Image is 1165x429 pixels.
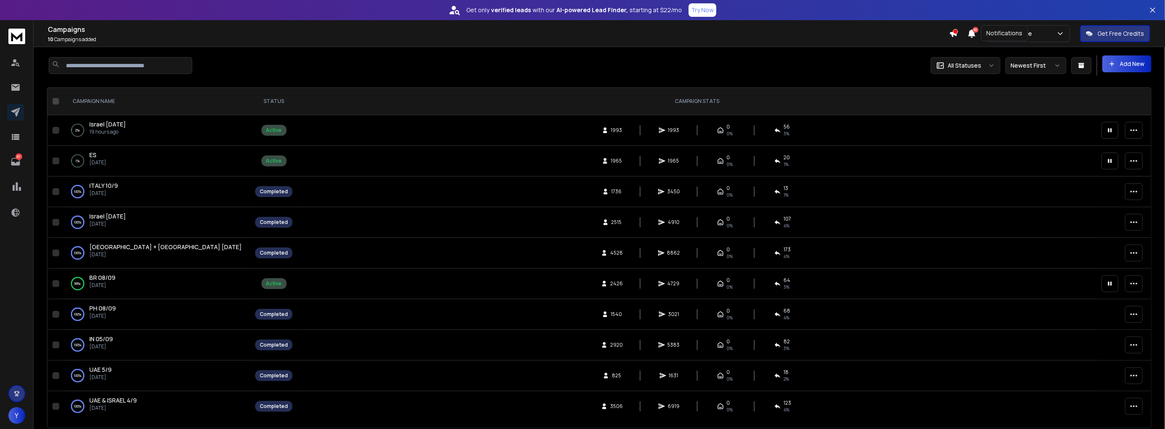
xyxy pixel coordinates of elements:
div: Completed [260,311,288,318]
div: Active [266,280,282,287]
p: [DATE] [89,221,126,227]
th: CAMPAIGN NAME [63,88,250,115]
span: PH 08/09 [89,304,116,312]
span: 0 [726,400,730,406]
span: 3021 [668,311,679,318]
p: [DATE] [89,159,106,166]
span: 3506 [610,403,623,410]
span: 1631 [669,372,679,379]
span: 1993 [668,127,679,134]
a: ES [89,151,97,159]
td: 100%IN 05/09[DATE] [63,330,250,361]
td: 100%UAE 5/9[DATE] [63,361,250,391]
span: 2515 [611,219,622,226]
p: 100 % [74,249,81,257]
span: 1736 [611,188,622,195]
div: Completed [260,372,288,379]
th: CAMPAIGN STATS [298,88,1097,115]
td: 1%ES[DATE] [63,146,250,176]
a: Israel [DATE] [89,212,126,221]
p: 100 % [74,218,81,226]
td: 100%UAE & ISRAEL 4/9[DATE] [63,391,250,422]
span: 173 [784,246,791,253]
span: 1 % [784,161,789,168]
span: 64 [784,277,790,284]
span: 0 [726,277,730,284]
div: Completed [260,342,288,348]
span: 0% [726,130,733,137]
span: 0 [726,216,730,222]
div: Active [266,127,282,134]
td: 100%Israel [DATE][DATE] [63,207,250,238]
span: 0 [726,338,730,345]
div: Notifications [981,25,1028,41]
p: 100 % [74,371,81,380]
span: 3450 [667,188,680,195]
span: 5383 [668,342,680,348]
span: 8862 [667,250,680,256]
a: Israel [DATE] [89,120,126,129]
span: 0 [726,154,730,161]
span: 10 [48,36,53,43]
span: 0 [726,308,730,314]
a: [GEOGRAPHIC_DATA] + [GEOGRAPHIC_DATA] [DATE] [89,243,242,251]
span: 2 % [784,376,789,382]
a: UAE 5/9 [89,366,112,374]
a: BR 08/09 [89,274,115,282]
p: Campaigns added [48,36,949,43]
div: Completed [260,219,288,226]
div: Completed [260,188,288,195]
span: UAE & ISRAEL 4/9 [89,396,137,404]
div: Active [266,158,282,164]
p: [DATE] [89,313,116,319]
span: 825 [612,372,621,379]
strong: AI-powered Lead Finder, [556,6,628,14]
span: 3 % [784,284,789,290]
span: 13 [784,185,788,192]
p: 100 % [74,310,81,318]
span: 4910 [668,219,679,226]
span: 0 [726,124,730,130]
span: 0% [726,192,733,198]
p: [DATE] [89,405,137,411]
span: 68 [784,308,790,314]
span: 1965 [668,158,679,164]
span: 2920 [610,342,623,348]
span: 1993 [611,127,622,134]
p: [DATE] [89,343,113,350]
td: 100%[GEOGRAPHIC_DATA] + [GEOGRAPHIC_DATA] [DATE][DATE] [63,238,250,268]
span: 4 % [784,222,789,229]
span: 4 % [784,253,789,260]
p: Get Free Credits [1098,29,1144,38]
p: All Statuses [948,61,982,70]
strong: verified leads [491,6,531,14]
span: 3 % [784,130,789,137]
td: 2%Israel [DATE]19 hours ago [63,115,250,146]
span: 0% [726,345,733,352]
p: [DATE] [89,282,115,289]
p: 87 [16,153,22,160]
span: UAE 5/9 [89,366,112,374]
span: BR 08/09 [89,274,115,282]
img: logo [8,29,25,44]
span: 6919 [668,403,679,410]
div: Completed [260,403,288,410]
button: Newest First [1006,57,1066,74]
h1: Campaigns [48,24,949,34]
p: 2 % [76,126,80,134]
p: 100 % [74,187,81,196]
span: 0% [726,284,733,290]
span: 50 [973,27,979,33]
a: ITALY 10/9 [89,182,118,190]
span: 82 [784,338,790,345]
span: 1 % [784,192,789,198]
div: Completed [260,250,288,256]
span: Y [8,407,25,424]
td: 100%PH 08/09[DATE] [63,299,250,330]
span: 0% [726,253,733,260]
span: 4 % [784,314,789,321]
p: Try Now [691,6,714,14]
span: 20 [784,154,790,161]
